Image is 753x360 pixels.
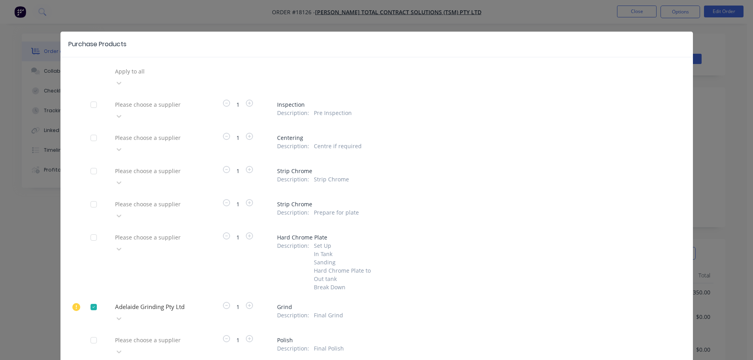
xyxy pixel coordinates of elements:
span: Hard Chrome Plate [277,233,663,241]
span: 1 [232,167,244,175]
span: Description : [277,241,309,291]
span: Pre Inspection [314,109,352,117]
span: 1 [232,200,244,208]
span: 1 [232,134,244,142]
span: 1 [232,100,244,109]
span: Final Grind [314,311,343,319]
span: Description : [277,208,309,217]
span: Set Up In Tank Sanding Hard Chrome Plate to Out tank Break Down [314,241,372,291]
span: Polish [277,336,663,344]
div: Purchase Products [68,40,126,49]
span: 1 [232,303,244,311]
span: Centre if required [314,142,362,150]
span: Description : [277,311,309,319]
span: Description : [277,142,309,150]
span: Description : [277,109,309,117]
span: Strip Chrome [314,175,349,183]
span: Centering [277,134,663,142]
span: Inspection [277,100,663,109]
span: Description : [277,344,309,352]
span: Grind [277,303,663,311]
span: Prepare for plate [314,208,359,217]
span: Description : [277,175,309,183]
span: Final Polish [314,344,344,352]
span: 1 [232,233,244,241]
span: Strip Chrome [277,200,663,208]
span: Strip Chrome [277,167,663,175]
span: 1 [232,336,244,344]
